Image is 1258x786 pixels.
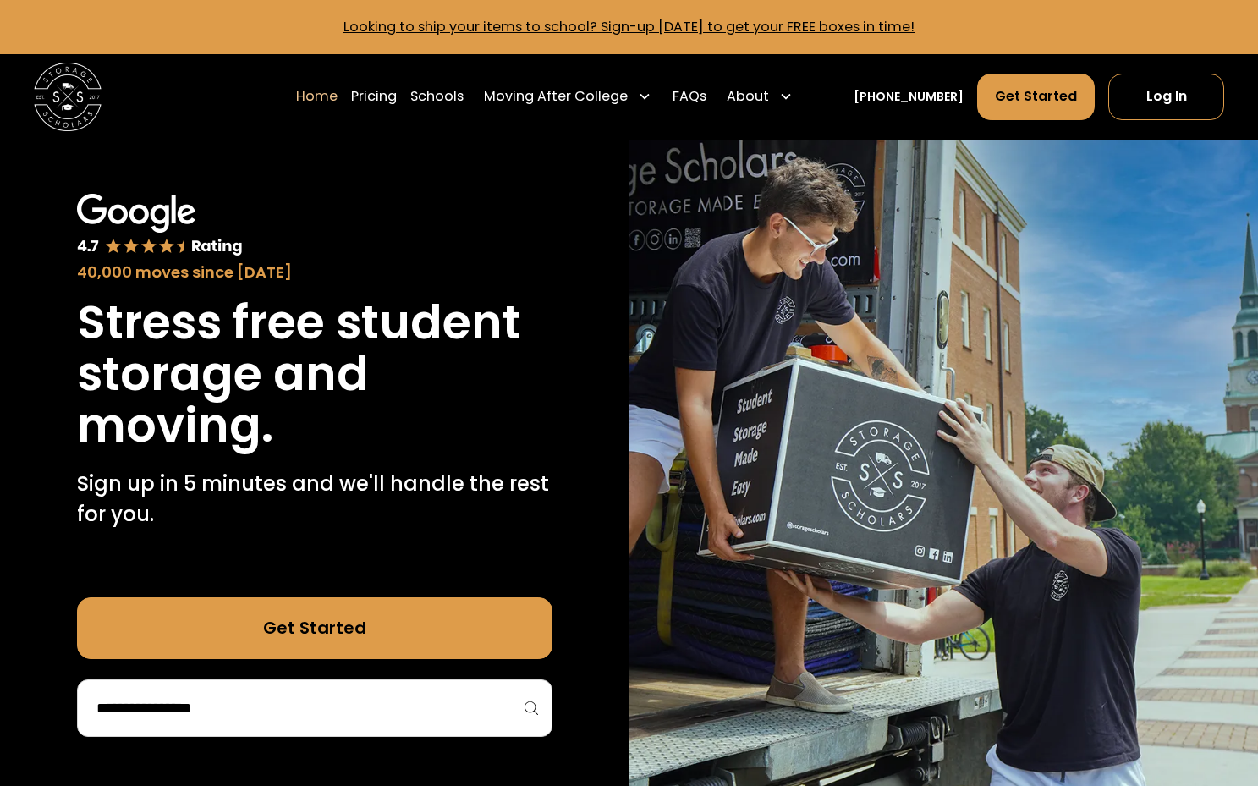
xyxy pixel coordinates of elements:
[34,63,102,130] img: Storage Scholars main logo
[77,597,552,658] a: Get Started
[296,73,338,120] a: Home
[343,17,915,36] a: Looking to ship your items to school? Sign-up [DATE] to get your FREE boxes in time!
[77,297,552,451] h1: Stress free student storage and moving.
[477,73,658,120] div: Moving After College
[1108,74,1224,119] a: Log In
[77,194,244,257] img: Google 4.7 star rating
[720,73,799,120] div: About
[351,73,397,120] a: Pricing
[673,73,706,120] a: FAQs
[77,261,552,283] div: 40,000 moves since [DATE]
[484,86,628,107] div: Moving After College
[854,88,964,106] a: [PHONE_NUMBER]
[410,73,464,120] a: Schools
[727,86,769,107] div: About
[77,469,552,530] p: Sign up in 5 minutes and we'll handle the rest for you.
[977,74,1095,119] a: Get Started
